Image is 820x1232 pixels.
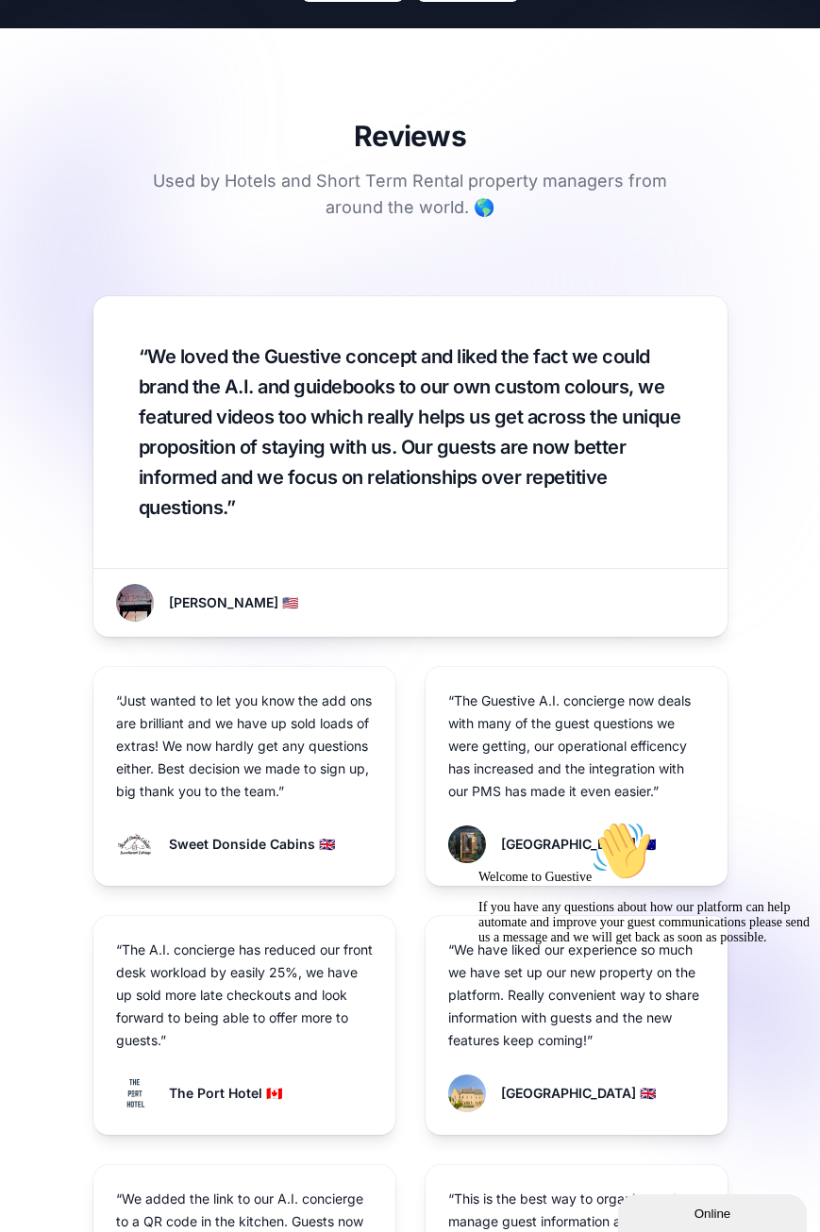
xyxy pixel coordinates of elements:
p: “We have liked our experience so much we have set up our new property on the platform. Really con... [448,939,705,1052]
iframe: chat widget [618,1190,811,1232]
span: Welcome to Guestive If you have any questions about how our platform can help automate and improv... [8,57,339,131]
div: [PERSON_NAME] 🇺🇸 [169,591,705,614]
iframe: chat widget [471,813,811,1185]
div: Sweet Donside Cabins 🇬🇧 [169,833,335,856]
h2: Reviews [139,119,682,153]
p: “We loved the Guestive concept and liked the fact we could brand the A.I. and guidebooks to our o... [139,341,682,523]
p: “Just wanted to let you know the add ons are brilliant and we have up sold loads of extras! We no... [116,690,373,803]
p: “The Guestive A.I. concierge now deals with many of the guest questions we were getting, our oper... [448,690,705,803]
p: “The A.I. concierge has reduced our front desk workload by easily 25%, we have up sold more late ... [116,939,373,1052]
img: :wave: [121,8,181,68]
p: Used by Hotels and Short Term Rental property managers from around the world. 🌎 [139,168,682,221]
div: Welcome to Guestive👋If you have any questions about how our platform can help automate and improv... [8,8,347,132]
div: The Port Hotel 🇨🇦 [169,1082,282,1105]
